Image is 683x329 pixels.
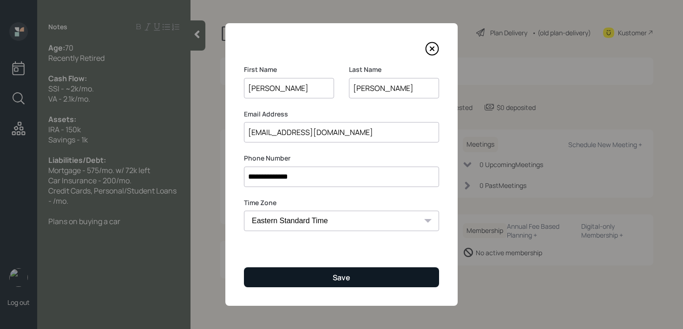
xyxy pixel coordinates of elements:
[244,267,439,287] button: Save
[349,65,439,74] label: Last Name
[244,198,439,207] label: Time Zone
[333,272,350,283] div: Save
[244,154,439,163] label: Phone Number
[244,110,439,119] label: Email Address
[244,65,334,74] label: First Name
